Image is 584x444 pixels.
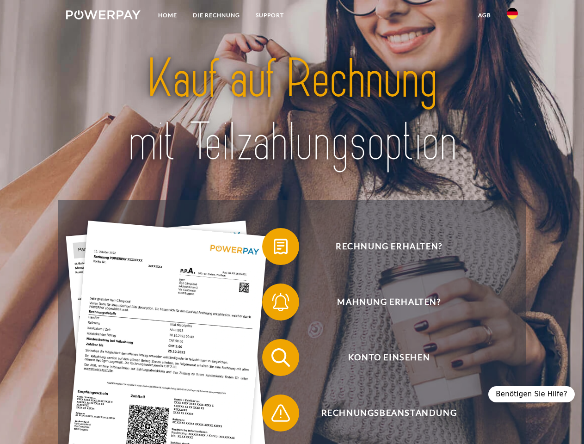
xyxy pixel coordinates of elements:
a: agb [470,7,499,24]
a: Home [150,7,185,24]
button: Konto einsehen [262,339,503,376]
button: Rechnung erhalten? [262,228,503,265]
img: logo-powerpay-white.svg [66,10,141,19]
a: DIE RECHNUNG [185,7,248,24]
a: SUPPORT [248,7,292,24]
img: title-powerpay_de.svg [88,44,496,177]
div: Benötigen Sie Hilfe? [488,386,575,402]
button: Mahnung erhalten? [262,284,503,321]
span: Mahnung erhalten? [276,284,502,321]
span: Konto einsehen [276,339,502,376]
img: qb_bell.svg [269,290,292,314]
span: Rechnung erhalten? [276,228,502,265]
span: Rechnungsbeanstandung [276,395,502,432]
button: Rechnungsbeanstandung [262,395,503,432]
img: de [507,8,518,19]
img: qb_bill.svg [269,235,292,258]
img: qb_warning.svg [269,401,292,425]
img: qb_search.svg [269,346,292,369]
